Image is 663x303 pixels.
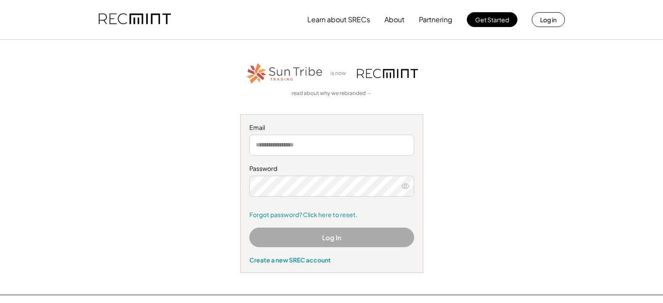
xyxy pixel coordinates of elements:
button: Learn about SRECs [307,11,370,28]
div: is now [328,70,353,77]
button: Partnering [419,11,452,28]
img: recmint-logotype%403x.png [99,5,171,34]
div: Email [249,123,414,132]
a: read about why we rebranded → [292,90,372,97]
button: About [384,11,405,28]
img: STT_Horizontal_Logo%2B-%2BColor.png [245,61,324,85]
a: Forgot password? Click here to reset. [249,211,414,219]
button: Get Started [467,12,517,27]
button: Log In [249,228,414,247]
img: recmint-logotype%403x.png [357,69,418,78]
button: Log in [532,12,565,27]
div: Password [249,164,414,173]
div: Create a new SREC account [249,256,414,264]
